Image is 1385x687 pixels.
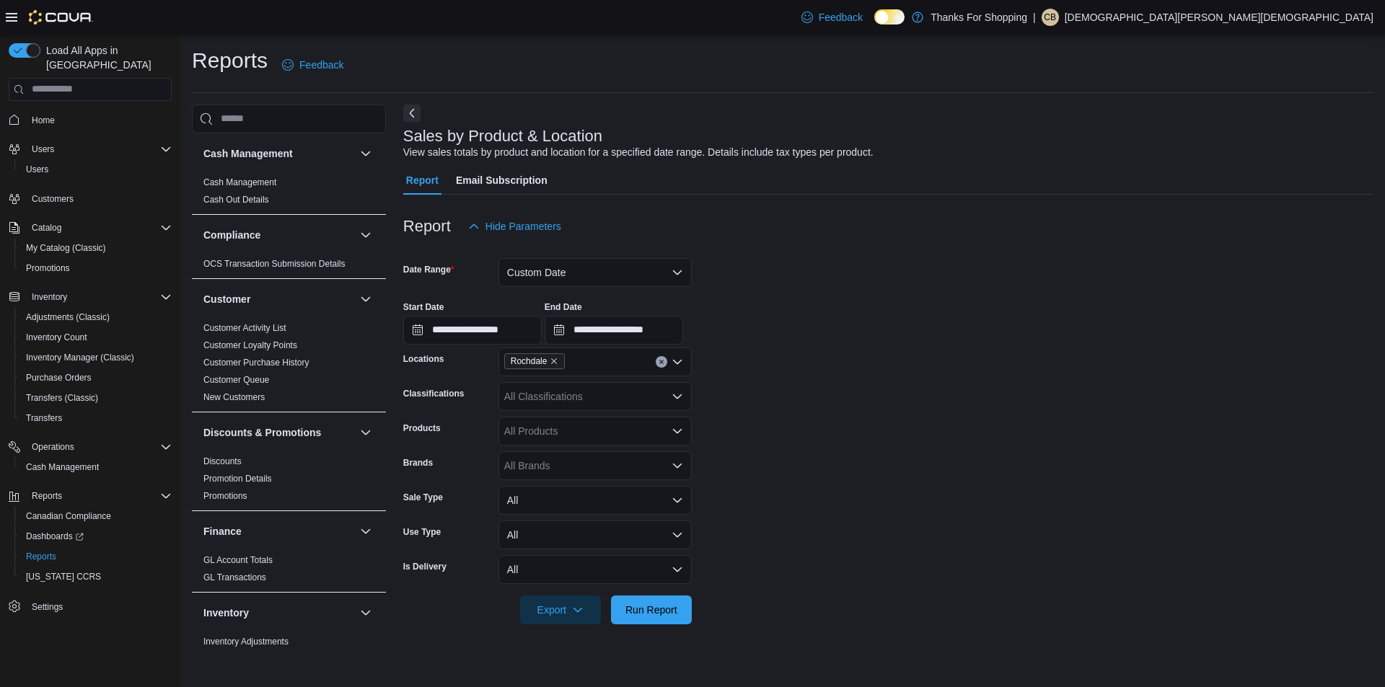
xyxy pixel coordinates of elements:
span: Home [26,111,172,129]
input: Press the down key to open a popover containing a calendar. [545,316,683,345]
span: Dashboards [26,531,84,542]
h3: Inventory [203,606,249,620]
button: Customer [203,292,354,306]
span: Catalog [32,222,61,234]
span: New Customers [203,391,265,403]
div: Customer [192,319,386,412]
label: End Date [545,301,582,313]
button: Customer [357,291,374,308]
a: Customer Loyalty Points [203,340,297,350]
a: Discounts [203,456,242,466]
a: Promotion Details [203,474,272,484]
button: Next [403,105,421,122]
h3: Cash Management [203,146,293,161]
button: Cash Management [14,457,177,477]
span: Inventory Count [20,329,172,346]
span: Inventory Manager (Classic) [20,349,172,366]
label: Locations [403,353,444,365]
a: Promotions [203,491,247,501]
span: Reports [32,490,62,502]
span: Transfers (Classic) [20,389,172,407]
a: Dashboards [14,526,177,546]
a: Settings [26,598,69,616]
span: Export [529,595,592,624]
span: Customer Activity List [203,322,286,334]
a: Adjustments (Classic) [20,309,115,326]
span: Washington CCRS [20,568,172,585]
span: Catalog [26,219,172,236]
a: Purchase Orders [20,369,97,386]
button: [US_STATE] CCRS [14,567,177,587]
button: Open list of options [672,460,683,471]
a: Feedback [796,3,869,32]
h3: Customer [203,292,250,306]
a: Customers [26,190,79,208]
span: Cash Management [26,461,99,473]
button: Inventory [203,606,354,620]
span: Cash Management [20,458,172,476]
label: Brands [403,457,433,469]
p: Thanks For Shopping [931,9,1027,26]
button: Users [14,159,177,179]
a: Promotions [20,260,76,277]
span: Transfers [20,409,172,427]
span: My Catalog (Classic) [20,239,172,257]
button: Users [26,141,60,158]
span: Inventory Count [26,332,87,343]
div: View sales totals by product and location for a specified date range. Details include tax types p... [403,145,874,160]
span: Inventory Adjustments [203,636,289,647]
span: Customers [32,193,74,205]
button: Discounts & Promotions [203,425,354,440]
button: Inventory [357,604,374,621]
button: Settings [3,595,177,616]
button: Remove Rochdale from selection in this group [550,357,558,365]
p: [DEMOGRAPHIC_DATA][PERSON_NAME][DEMOGRAPHIC_DATA] [1065,9,1373,26]
label: Sale Type [403,492,443,503]
span: Cash Management [203,177,276,188]
div: Cash Management [192,174,386,214]
a: Reports [20,548,62,565]
button: Users [3,139,177,159]
span: Users [26,164,48,175]
button: All [498,486,692,515]
button: Home [3,110,177,130]
span: Users [26,141,172,158]
div: Compliance [192,255,386,278]
button: Transfers [14,408,177,428]
span: Canadian Compliance [20,508,172,525]
span: Load All Apps in [GEOGRAPHIC_DATA] [40,43,172,72]
button: Transfers (Classic) [14,388,177,408]
span: [US_STATE] CCRS [26,571,101,582]
span: Settings [32,601,63,613]
a: Home [26,112,61,129]
span: Home [32,115,55,126]
button: Open list of options [672,391,683,402]
input: Press the down key to open a popover containing a calendar. [403,316,542,345]
button: Finance [203,524,354,538]
button: Compliance [357,226,374,244]
span: Purchase Orders [20,369,172,386]
button: Clear input [656,356,667,368]
span: Settings [26,597,172,615]
a: My Catalog (Classic) [20,239,112,257]
span: Rochdale [504,353,566,369]
button: Reports [14,546,177,567]
span: GL Transactions [203,572,266,583]
label: Classifications [403,388,465,399]
a: GL Transactions [203,572,266,582]
span: Dashboards [20,528,172,545]
button: Inventory Manager (Classic) [14,347,177,368]
span: Users [32,143,54,155]
button: Run Report [611,595,692,624]
a: Cash Management [20,458,105,476]
h3: Discounts & Promotions [203,425,321,440]
a: Cash Out Details [203,195,269,205]
a: Customer Queue [203,375,269,385]
span: Inventory Manager (Classic) [26,352,134,363]
h3: Compliance [203,228,260,242]
a: GL Account Totals [203,555,273,565]
img: Cova [29,10,93,25]
div: Christian Bishop [1042,9,1059,26]
a: [US_STATE] CCRS [20,568,107,585]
